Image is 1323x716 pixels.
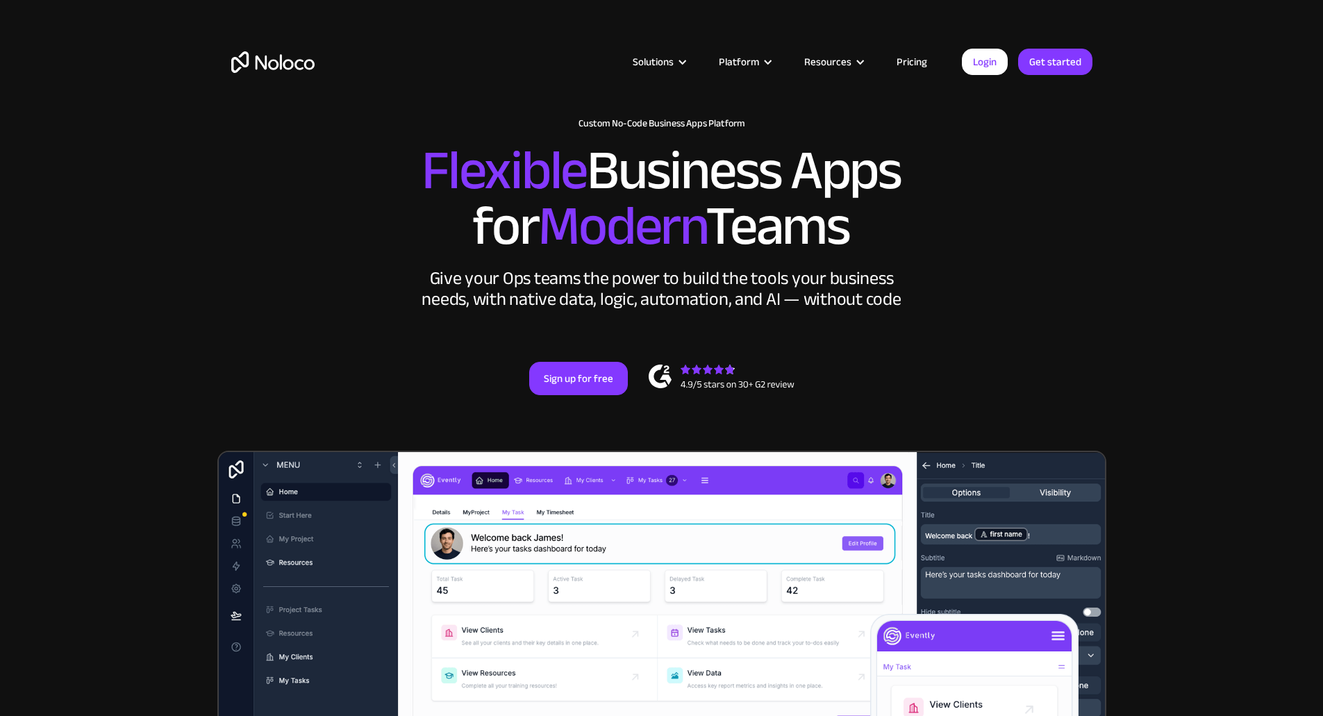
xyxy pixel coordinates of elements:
a: Login [962,49,1008,75]
div: Give your Ops teams the power to build the tools your business needs, with native data, logic, au... [419,268,905,310]
span: Flexible [422,119,587,222]
a: Pricing [879,53,945,71]
div: Resources [804,53,851,71]
h2: Business Apps for Teams [231,143,1092,254]
div: Solutions [615,53,701,71]
div: Platform [701,53,787,71]
div: Solutions [633,53,674,71]
a: Get started [1018,49,1092,75]
div: Resources [787,53,879,71]
div: Platform [719,53,759,71]
span: Modern [538,174,706,278]
a: Sign up for free [529,362,628,395]
a: home [231,51,315,73]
